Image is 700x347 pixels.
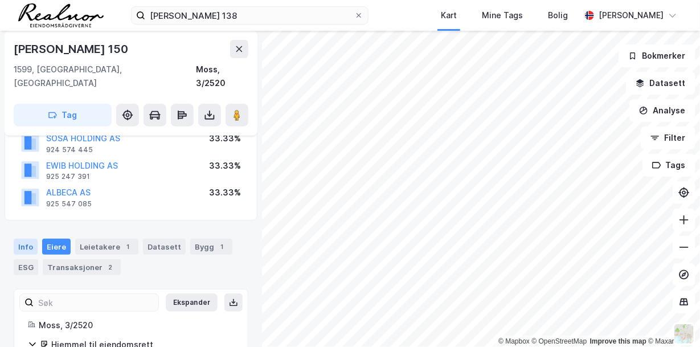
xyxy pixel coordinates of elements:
[626,72,695,95] button: Datasett
[209,186,241,199] div: 33.33%
[122,241,134,252] div: 1
[14,63,197,90] div: 1599, [GEOGRAPHIC_DATA], [GEOGRAPHIC_DATA]
[441,9,457,22] div: Kart
[14,40,130,58] div: [PERSON_NAME] 150
[75,239,138,255] div: Leietakere
[643,292,700,347] div: Kontrollprogram for chat
[190,239,232,255] div: Bygg
[216,241,228,252] div: 1
[641,126,695,149] button: Filter
[482,9,523,22] div: Mine Tags
[39,319,234,332] div: Moss, 3/2520
[599,9,664,22] div: [PERSON_NAME]
[642,154,695,177] button: Tags
[46,172,90,181] div: 925 247 391
[14,239,38,255] div: Info
[629,99,695,122] button: Analyse
[643,292,700,347] iframe: Chat Widget
[46,145,93,154] div: 924 574 445
[166,293,218,312] button: Ekspander
[34,294,158,311] input: Søk
[532,337,587,345] a: OpenStreetMap
[590,337,646,345] a: Improve this map
[548,9,568,22] div: Bolig
[498,337,530,345] a: Mapbox
[143,239,186,255] div: Datasett
[46,199,92,209] div: 925 547 085
[619,44,695,67] button: Bokmerker
[14,104,112,126] button: Tag
[43,259,121,275] div: Transaksjoner
[145,7,354,24] input: Søk på adresse, matrikkel, gårdeiere, leietakere eller personer
[105,262,116,273] div: 2
[209,159,241,173] div: 33.33%
[209,132,241,145] div: 33.33%
[18,3,104,27] img: realnor-logo.934646d98de889bb5806.png
[197,63,248,90] div: Moss, 3/2520
[14,259,38,275] div: ESG
[42,239,71,255] div: Eiere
